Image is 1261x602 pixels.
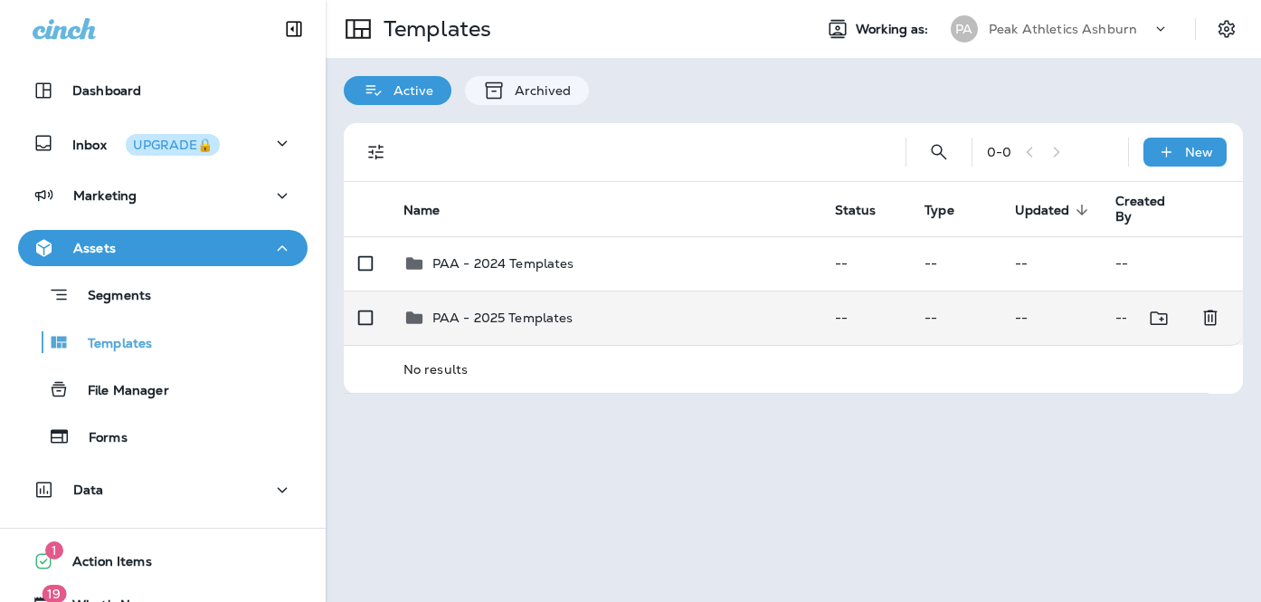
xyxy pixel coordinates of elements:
p: New [1185,145,1213,159]
td: No results [389,345,1209,393]
td: -- [910,291,1000,345]
td: -- [820,236,910,291]
span: Name [403,202,464,218]
p: Templates [70,336,152,353]
p: Segments [70,288,151,306]
button: InboxUPGRADE🔒 [18,125,308,161]
span: Type [924,203,954,218]
td: -- [1000,236,1101,291]
p: Assets [73,241,116,255]
p: Active [384,83,433,98]
button: Settings [1210,13,1243,45]
span: Type [924,202,978,218]
td: -- [1101,291,1209,345]
span: Created By [1115,194,1178,225]
div: PA [951,15,978,43]
span: Created By [1115,194,1201,225]
button: File Manager [18,370,308,408]
p: Data [73,483,104,497]
span: Updated [1015,203,1070,218]
span: Action Items [54,554,152,576]
button: Move to folder [1141,300,1178,337]
p: PAA - 2024 Templates [432,256,574,271]
button: Templates [18,323,308,361]
td: -- [820,291,910,345]
div: UPGRADE🔒 [133,139,213,151]
p: Forms [71,430,128,447]
button: Delete [1192,300,1228,337]
button: Dashboard [18,72,308,109]
button: Assets [18,230,308,266]
span: Status [835,203,877,218]
p: File Manager [70,383,169,400]
button: Collapse Sidebar [269,11,319,47]
td: -- [1101,236,1243,291]
button: Filters [358,134,394,170]
p: Templates [376,15,491,43]
button: 1Action Items [18,543,308,579]
p: Peak Athletics Ashburn [989,22,1137,36]
span: Name [403,203,441,218]
button: UPGRADE🔒 [126,134,220,156]
button: Search Templates [921,134,957,170]
span: Working as: [856,22,933,37]
td: -- [910,236,1000,291]
button: Forms [18,417,308,455]
p: Dashboard [72,83,141,98]
span: 1 [45,541,63,559]
span: Updated [1015,202,1094,218]
p: Marketing [73,188,137,203]
div: 0 - 0 [987,145,1011,159]
p: Archived [506,83,571,98]
button: Segments [18,275,308,314]
button: Marketing [18,177,308,214]
p: Inbox [72,134,220,153]
p: PAA - 2025 Templates [432,311,574,325]
span: Status [835,202,900,218]
button: Data [18,472,308,508]
td: -- [1000,291,1101,345]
